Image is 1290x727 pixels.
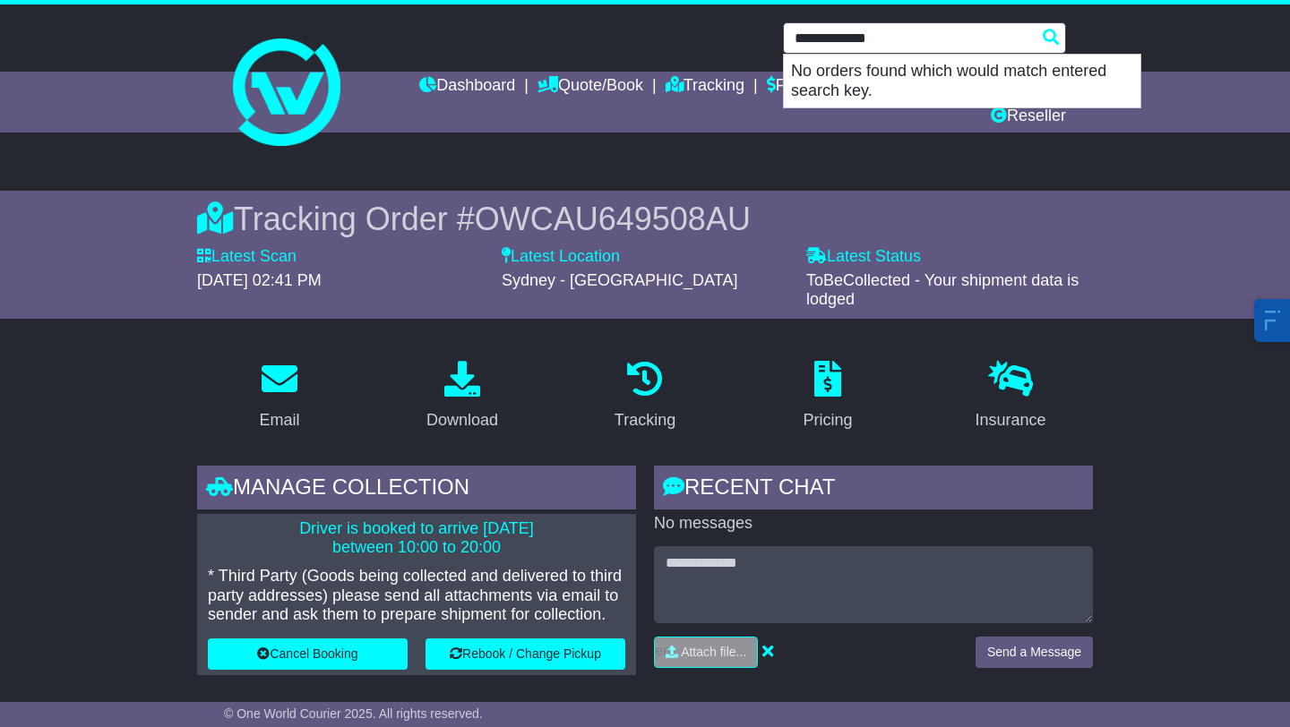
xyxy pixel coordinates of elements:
[197,247,297,267] label: Latest Scan
[963,355,1057,439] a: Insurance
[666,72,744,102] a: Tracking
[976,637,1093,668] button: Send a Message
[259,408,299,432] div: Email
[537,72,643,102] a: Quote/Book
[197,466,636,514] div: Manage collection
[224,706,483,721] span: © One World Courier 2025. All rights reserved.
[615,408,675,432] div: Tracking
[208,519,625,558] p: Driver is booked to arrive [DATE] between 10:00 to 20:00
[197,200,1093,238] div: Tracking Order #
[502,271,737,289] span: Sydney - [GEOGRAPHIC_DATA]
[419,72,515,102] a: Dashboard
[803,408,852,432] div: Pricing
[975,408,1045,432] div: Insurance
[502,247,620,267] label: Latest Location
[208,567,625,625] p: * Third Party (Goods being collected and delivered to third party addresses) please send all atta...
[208,638,408,670] button: Cancel Booking
[806,247,921,267] label: Latest Status
[791,355,864,439] a: Pricing
[784,55,1140,107] p: No orders found which would match entered search key.
[654,514,1093,534] p: No messages
[603,355,687,439] a: Tracking
[991,102,1066,133] a: Reseller
[197,271,322,289] span: [DATE] 02:41 PM
[767,72,848,102] a: Financials
[415,355,510,439] a: Download
[806,271,1079,309] span: ToBeCollected - Your shipment data is lodged
[475,201,751,237] span: OWCAU649508AU
[654,466,1093,514] div: RECENT CHAT
[426,408,498,432] div: Download
[247,355,311,439] a: Email
[426,638,625,670] button: Rebook / Change Pickup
